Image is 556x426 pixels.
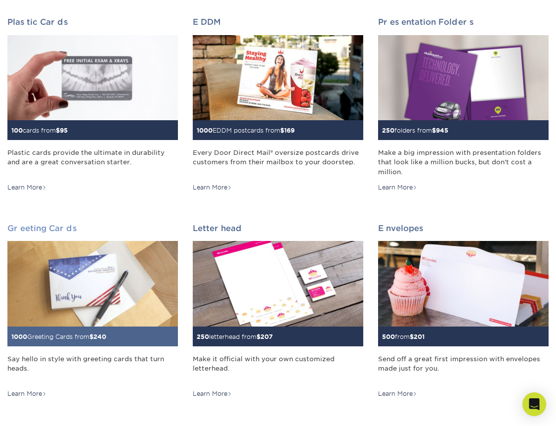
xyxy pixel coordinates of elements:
[257,333,260,340] span: $
[11,127,68,134] small: cards from
[7,17,178,192] a: Plastic Cards 100cards from$95 Plastic cards provide the ultimate in durability and are a great c...
[193,389,232,398] div: Learn More
[7,183,46,192] div: Learn More
[193,148,363,176] div: Every Door Direct Mail® oversize postcards drive customers from their mailbox to your doorstep.
[378,183,417,192] div: Learn More
[7,35,178,121] img: Plastic Cards
[56,127,60,134] span: $
[193,224,363,233] h2: Letterhead
[7,148,178,176] div: Plastic cards provide the ultimate in durability and are a great conversation starter.
[193,17,363,27] h2: EDDM
[193,224,363,398] a: Letterhead 250letterhead from$207 Make it official with your own customized letterhead. Learn More
[378,224,549,233] h2: Envelopes
[260,333,273,340] span: 207
[378,17,549,192] a: Presentation Folders 250folders from$945 Make a big impression with presentation folders that loo...
[382,127,394,134] span: 250
[11,333,106,340] small: Greeting Cards from
[197,127,213,134] span: 1000
[7,224,178,233] h2: Greeting Cards
[7,224,178,398] a: Greeting Cards 1000Greeting Cards from$240 Say hello in style with greeting cards that turn heads...
[11,127,23,134] span: 100
[11,333,27,340] span: 1000
[382,333,425,340] small: from
[414,333,425,340] span: 201
[378,354,549,382] div: Send off a great first impression with envelopes made just for you.
[280,127,284,134] span: $
[7,354,178,382] div: Say hello in style with greeting cards that turn heads.
[378,17,549,27] h2: Presentation Folders
[432,127,436,134] span: $
[193,183,232,192] div: Learn More
[522,392,546,416] div: Open Intercom Messenger
[7,389,46,398] div: Learn More
[378,389,417,398] div: Learn More
[378,148,549,176] div: Make a big impression with presentation folders that look like a million bucks, but don't cost a ...
[436,127,448,134] span: 945
[378,224,549,398] a: Envelopes 500from$201 Send off a great first impression with envelopes made just for you. Learn More
[193,241,363,327] img: Letterhead
[382,333,395,340] span: 500
[382,127,448,134] small: folders from
[193,35,363,121] img: EDDM
[193,354,363,382] div: Make it official with your own customized letterhead.
[378,35,549,121] img: Presentation Folders
[284,127,295,134] span: 169
[7,17,178,27] h2: Plastic Cards
[378,241,549,327] img: Envelopes
[7,241,178,327] img: Greeting Cards
[410,333,414,340] span: $
[89,333,93,340] span: $
[193,17,363,192] a: EDDM 1000EDDM postcards from$169 Every Door Direct Mail® oversize postcards drive customers from ...
[197,333,273,340] small: letterhead from
[60,127,68,134] span: 95
[93,333,106,340] span: 240
[197,127,295,134] small: EDDM postcards from
[197,333,209,340] span: 250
